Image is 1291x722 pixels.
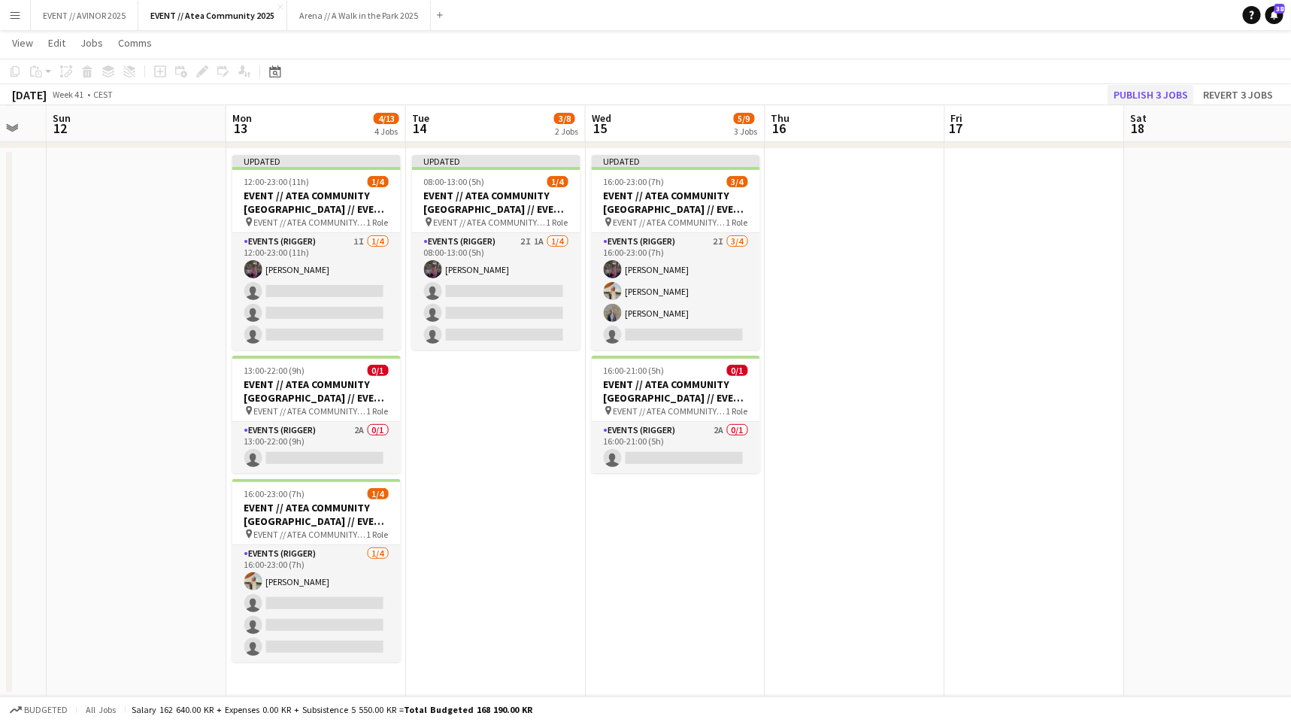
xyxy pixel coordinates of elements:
span: 12:00-23:00 (11h) [244,176,310,187]
span: 5/9 [734,113,755,124]
div: [DATE] [12,87,47,102]
a: Comms [112,33,158,53]
div: Updated [592,155,760,167]
span: Sun [53,111,71,125]
h3: EVENT // ATEA COMMUNITY [GEOGRAPHIC_DATA] // EVENT CREW [412,189,580,216]
span: 4/13 [374,113,399,124]
div: 3 Jobs [735,126,758,137]
span: 38 [1274,4,1285,14]
app-job-card: 16:00-23:00 (7h)1/4EVENT // ATEA COMMUNITY [GEOGRAPHIC_DATA] // EVENT CREW EVENT // ATEA COMMUNIT... [232,479,401,662]
span: EVENT // ATEA COMMUNITY [GEOGRAPHIC_DATA] // EVENT CREW [614,405,726,417]
app-card-role: Events (Rigger)2A0/113:00-22:00 (9h) [232,422,401,473]
span: EVENT // ATEA COMMUNITY [GEOGRAPHIC_DATA] // EVENT CREW [254,405,367,417]
span: 1 Role [726,405,748,417]
app-card-role: Events (Rigger)1I1/412:00-23:00 (11h)[PERSON_NAME] [232,233,401,350]
span: Wed [592,111,611,125]
div: Updated [412,155,580,167]
span: Mon [232,111,252,125]
span: 13:00-22:00 (9h) [244,365,305,376]
div: 2 Jobs [555,126,578,137]
span: 13 [230,120,252,137]
span: 0/1 [727,365,748,376]
span: Fri [951,111,963,125]
app-card-role: Events (Rigger)2I3/416:00-23:00 (7h)[PERSON_NAME][PERSON_NAME][PERSON_NAME] [592,233,760,350]
span: 12 [50,120,71,137]
a: Jobs [74,33,109,53]
span: 1 Role [726,217,748,228]
span: 1 Role [367,217,389,228]
span: Total Budgeted 168 190.00 KR [404,704,532,715]
span: 16:00-23:00 (7h) [604,176,665,187]
app-card-role: Events (Rigger)2I1A1/408:00-13:00 (5h)[PERSON_NAME] [412,233,580,350]
a: 38 [1265,6,1283,24]
div: 4 Jobs [374,126,399,137]
span: Sat [1131,111,1147,125]
app-card-role: Events (Rigger)1/416:00-23:00 (7h)[PERSON_NAME] [232,545,401,662]
span: Thu [771,111,790,125]
h3: EVENT // ATEA COMMUNITY [GEOGRAPHIC_DATA] // EVENT CREW [232,501,401,528]
span: Comms [118,36,152,50]
div: CEST [93,89,113,100]
button: Publish 3 jobs [1108,85,1194,105]
span: 08:00-13:00 (5h) [424,176,485,187]
span: EVENT // ATEA COMMUNITY [GEOGRAPHIC_DATA] // EVENT CREW [254,529,367,540]
span: 16 [769,120,790,137]
h3: EVENT // ATEA COMMUNITY [GEOGRAPHIC_DATA] // EVENT CREW [232,378,401,405]
app-job-card: Updated08:00-13:00 (5h)1/4EVENT // ATEA COMMUNITY [GEOGRAPHIC_DATA] // EVENT CREW EVENT // ATEA C... [412,155,580,350]
button: Arena // A Walk in the Park 2025 [287,1,431,30]
button: EVENT // AVINOR 2025 [31,1,138,30]
span: Tue [412,111,429,125]
span: View [12,36,33,50]
span: Edit [48,36,65,50]
span: 18 [1129,120,1147,137]
a: View [6,33,39,53]
button: Revert 3 jobs [1197,85,1279,105]
h3: EVENT // ATEA COMMUNITY [GEOGRAPHIC_DATA] // EVENT CREW [232,189,401,216]
span: 16:00-23:00 (7h) [244,488,305,499]
span: 17 [949,120,963,137]
button: EVENT // Atea Community 2025 [138,1,287,30]
span: 16:00-21:00 (5h) [604,365,665,376]
span: Jobs [80,36,103,50]
span: 3/8 [554,113,575,124]
span: 14 [410,120,429,137]
span: 1 Role [547,217,568,228]
span: 0/1 [368,365,389,376]
a: Edit [42,33,71,53]
app-job-card: 13:00-22:00 (9h)0/1EVENT // ATEA COMMUNITY [GEOGRAPHIC_DATA] // EVENT CREW EVENT // ATEA COMMUNIT... [232,356,401,473]
span: EVENT // ATEA COMMUNITY [GEOGRAPHIC_DATA] // EVENT CREW [254,217,367,228]
div: Updated [232,155,401,167]
span: Week 41 [50,89,87,100]
app-job-card: 16:00-21:00 (5h)0/1EVENT // ATEA COMMUNITY [GEOGRAPHIC_DATA] // EVENT CREW EVENT // ATEA COMMUNIT... [592,356,760,473]
span: All jobs [83,704,119,715]
span: 1/4 [368,176,389,187]
span: 1/4 [547,176,568,187]
span: EVENT // ATEA COMMUNITY [GEOGRAPHIC_DATA] // EVENT CREW [434,217,547,228]
span: Budgeted [24,705,68,715]
app-card-role: Events (Rigger)2A0/116:00-21:00 (5h) [592,422,760,473]
span: 15 [589,120,611,137]
span: 1 Role [367,529,389,540]
span: 3/4 [727,176,748,187]
span: 1/4 [368,488,389,499]
button: Budgeted [8,702,70,718]
h3: EVENT // ATEA COMMUNITY [GEOGRAPHIC_DATA] // EVENT CREW [592,189,760,216]
span: 1 Role [367,405,389,417]
h3: EVENT // ATEA COMMUNITY [GEOGRAPHIC_DATA] // EVENT CREW [592,378,760,405]
div: Salary 162 640.00 KR + Expenses 0.00 KR + Subsistence 5 550.00 KR = [132,704,532,715]
app-job-card: Updated12:00-23:00 (11h)1/4EVENT // ATEA COMMUNITY [GEOGRAPHIC_DATA] // EVENT CREW EVENT // ATEA ... [232,155,401,350]
app-job-card: Updated16:00-23:00 (7h)3/4EVENT // ATEA COMMUNITY [GEOGRAPHIC_DATA] // EVENT CREW EVENT // ATEA C... [592,155,760,350]
span: EVENT // ATEA COMMUNITY [GEOGRAPHIC_DATA] // EVENT CREW [614,217,726,228]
